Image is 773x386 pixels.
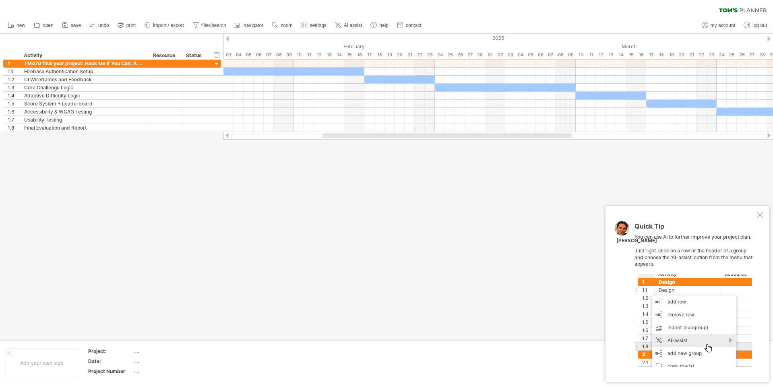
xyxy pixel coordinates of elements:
[344,23,362,28] span: AI assist
[586,51,596,59] div: Tuesday, 11 March 2025
[717,51,727,59] div: Monday, 24 March 2025
[626,51,636,59] div: Saturday, 15 March 2025
[88,368,132,375] div: Project Number
[465,51,475,59] div: Thursday, 27 February 2025
[606,51,616,59] div: Thursday, 13 March 2025
[8,124,20,132] div: 1.8
[556,51,566,59] div: Saturday, 8 March 2025
[244,51,254,59] div: Wednesday, 5 February 2025
[324,51,334,59] div: Thursday, 13 February 2025
[24,108,145,116] div: Accessibility & WCAG Testing
[435,51,445,59] div: Monday, 24 February 2025
[24,92,145,99] div: Adaptive Difficulty Logic
[134,348,202,355] div: ....
[535,51,546,59] div: Thursday, 6 March 2025
[304,51,314,59] div: Tuesday, 11 February 2025
[368,20,391,31] a: help
[8,84,20,91] div: 1.3
[700,20,738,31] a: my account
[274,51,284,59] div: Saturday, 8 February 2025
[24,116,145,124] div: Usability Testing
[8,60,20,67] div: 1
[223,51,234,59] div: Monday, 3 February 2025
[233,20,266,31] a: navigator
[153,52,178,60] div: Resource
[616,51,626,59] div: Friday, 14 March 2025
[334,51,344,59] div: Friday, 14 February 2025
[379,23,389,28] span: help
[8,108,20,116] div: 1.6
[405,51,415,59] div: Friday, 21 February 2025
[6,20,28,31] a: new
[596,51,606,59] div: Wednesday, 12 March 2025
[666,51,676,59] div: Wednesday, 19 March 2025
[406,23,422,28] span: contact
[566,51,576,59] div: Sunday, 9 March 2025
[270,20,295,31] a: zoom
[186,52,204,60] div: Status
[747,51,757,59] div: Thursday, 27 March 2025
[310,23,327,28] span: settings
[752,23,767,28] span: log out
[742,20,769,31] a: log out
[676,51,686,59] div: Thursday, 20 March 2025
[88,348,132,355] div: Project:
[32,20,56,31] a: open
[616,237,657,244] div: [PERSON_NAME]
[737,51,747,59] div: Wednesday, 26 March 2025
[656,51,666,59] div: Tuesday, 18 March 2025
[635,223,755,234] div: Quick Tip
[515,51,525,59] div: Tuesday, 4 March 2025
[234,51,244,59] div: Tuesday, 4 February 2025
[142,20,186,31] a: import / export
[87,20,112,31] a: undo
[485,51,495,59] div: Saturday, 1 March 2025
[244,23,263,28] span: navigator
[333,20,364,31] a: AI assist
[525,51,535,59] div: Wednesday, 5 March 2025
[314,51,324,59] div: Wednesday, 12 February 2025
[254,51,264,59] div: Thursday, 6 February 2025
[264,51,274,59] div: Friday, 7 February 2025
[636,51,646,59] div: Sunday, 16 March 2025
[475,51,485,59] div: Friday, 28 February 2025
[495,51,505,59] div: Sunday, 2 March 2025
[201,23,226,28] span: filter/search
[71,23,81,28] span: save
[116,20,138,31] a: print
[24,84,145,91] div: Core Challenge Logic
[281,23,292,28] span: zoom
[24,52,145,60] div: Activity
[686,51,697,59] div: Friday, 21 March 2025
[425,51,435,59] div: Sunday, 23 February 2025
[24,124,145,132] div: Final Evaluation and Report
[374,51,384,59] div: Tuesday, 18 February 2025
[190,20,229,31] a: filter/search
[8,100,20,107] div: 1.5
[134,368,202,375] div: ....
[395,51,405,59] div: Thursday, 20 February 2025
[8,92,20,99] div: 1.4
[24,100,145,107] div: Score System + Leaderboard
[88,358,132,365] div: Date:
[17,23,25,28] span: new
[43,23,54,28] span: open
[455,51,465,59] div: Wednesday, 26 February 2025
[505,51,515,59] div: Monday, 3 March 2025
[8,116,20,124] div: 1.7
[711,23,735,28] span: my account
[299,20,329,31] a: settings
[395,20,424,31] a: contact
[134,358,202,365] div: ....
[707,51,717,59] div: Sunday, 23 March 2025
[4,348,79,378] div: Add your own logo
[727,51,737,59] div: Tuesday, 25 March 2025
[757,51,767,59] div: Friday, 28 March 2025
[344,51,354,59] div: Saturday, 15 February 2025
[364,51,374,59] div: Monday, 17 February 2025
[415,51,425,59] div: Saturday, 22 February 2025
[8,68,20,75] div: 1.1
[384,51,395,59] div: Wednesday, 19 February 2025
[646,51,656,59] div: Monday, 17 March 2025
[445,51,455,59] div: Tuesday, 25 February 2025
